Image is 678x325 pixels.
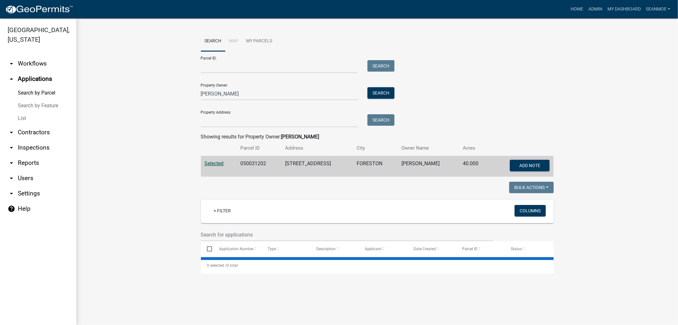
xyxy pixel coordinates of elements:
div: 0 total [201,258,554,273]
span: Type [268,247,276,251]
strong: [PERSON_NAME] [281,134,319,140]
div: Showing results for Property Owner: [201,133,554,141]
td: 050031202 [236,156,281,177]
a: SeanMoe [643,3,673,15]
i: arrow_drop_up [8,75,15,83]
i: arrow_drop_down [8,174,15,182]
td: 40.000 [459,156,490,177]
span: Application Number [219,247,254,251]
a: + Filter [209,205,236,216]
button: Add Note [510,160,550,171]
datatable-header-cell: Status [505,241,553,257]
span: Date Created [414,247,436,251]
datatable-header-cell: Select [201,241,213,257]
i: arrow_drop_down [8,129,15,136]
button: Search [367,114,394,126]
input: Search for applications [201,228,493,241]
i: arrow_drop_down [8,159,15,167]
datatable-header-cell: Type [262,241,310,257]
button: Bulk Actions [509,182,554,193]
span: Parcel ID [462,247,478,251]
th: City [353,141,398,156]
button: Search [367,87,394,99]
button: Columns [515,205,546,216]
a: Selected [205,160,224,166]
datatable-header-cell: Application Number [213,241,262,257]
th: Address [281,141,353,156]
i: help [8,205,15,213]
a: Home [568,3,586,15]
span: Add Note [519,163,540,168]
th: Owner Name [398,141,459,156]
span: Status [511,247,522,251]
datatable-header-cell: Description [310,241,359,257]
i: arrow_drop_down [8,60,15,67]
a: My Parcels [243,31,276,52]
datatable-header-cell: Date Created [407,241,456,257]
a: My Dashboard [605,3,643,15]
td: FORESTON [353,156,398,177]
button: Search [367,60,394,72]
span: Applicant [365,247,381,251]
span: 0 selected / [207,263,227,268]
th: Acres [459,141,490,156]
td: [PERSON_NAME] [398,156,459,177]
i: arrow_drop_down [8,144,15,152]
span: Description [316,247,336,251]
a: Search [201,31,225,52]
datatable-header-cell: Applicant [359,241,407,257]
i: arrow_drop_down [8,190,15,197]
a: Admin [586,3,605,15]
th: Parcel ID [236,141,281,156]
datatable-header-cell: Parcel ID [456,241,505,257]
td: [STREET_ADDRESS] [281,156,353,177]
